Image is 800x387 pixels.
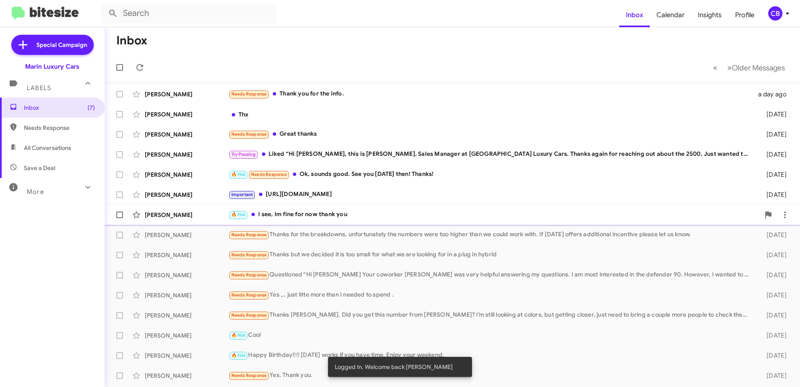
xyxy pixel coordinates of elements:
div: [URL][DOMAIN_NAME] [228,190,753,199]
span: Needs Response [231,232,267,237]
div: [PERSON_NAME] [145,110,228,119]
div: [DATE] [753,372,793,380]
a: Insights [691,3,728,27]
div: [PERSON_NAME] [145,90,228,98]
div: Great thanks [228,129,753,139]
div: Marin Luxury Cars [25,62,79,71]
span: Needs Response [231,292,267,298]
div: [DATE] [753,351,793,360]
div: [DATE] [753,191,793,199]
div: [DATE] [753,150,793,159]
div: [PERSON_NAME] [145,372,228,380]
div: a day ago [753,90,793,98]
button: Next [722,59,790,76]
div: [DATE] [753,311,793,320]
span: Needs Response [231,132,267,137]
span: Inbox [24,103,95,112]
button: CB [761,6,791,21]
h1: Inbox [116,34,147,47]
a: Calendar [650,3,691,27]
span: 🔥 Hot [231,333,246,338]
div: [DATE] [753,331,793,340]
span: Logged In. Welcome back [PERSON_NAME] [335,363,453,371]
div: Happy Birthday!!!! [DATE] works if you have time. Enjoy your weekend. [228,351,753,360]
div: Yes. Thank you. [228,371,753,380]
div: [PERSON_NAME] [145,170,228,179]
div: Ok, sounds good. See you [DATE] then! Thanks! [228,170,753,179]
div: [DATE] [753,231,793,239]
span: All Conversations [24,144,71,152]
div: Liked “Hi [PERSON_NAME], this is [PERSON_NAME], Sales Manager at [GEOGRAPHIC_DATA] Luxury Cars. T... [228,150,753,159]
span: 🔥 Hot [231,212,246,217]
span: « [713,62,718,73]
div: [PERSON_NAME] [145,251,228,259]
span: Try Pausing [231,152,256,157]
div: [DATE] [753,170,793,179]
div: [PERSON_NAME] [145,231,228,239]
div: Thank you for the info. [228,89,753,99]
button: Previous [708,59,723,76]
span: Save a Deal [24,164,55,172]
div: [PERSON_NAME] [145,331,228,340]
div: [DATE] [753,251,793,259]
div: Thanks but we decided it is too small for what we are looking for in a plug in hybrid [228,250,753,260]
span: Needs Response [231,91,267,97]
span: Needs Response [231,252,267,258]
a: Inbox [619,3,650,27]
span: Needs Response [231,312,267,318]
span: Older Messages [732,63,785,72]
span: More [27,188,44,196]
div: Thanks [PERSON_NAME]. Did you get this number from [PERSON_NAME]? I’m still looking at colors, bu... [228,310,753,320]
div: [PERSON_NAME] [145,291,228,299]
span: Needs Response [251,172,287,177]
a: Profile [728,3,761,27]
div: [PERSON_NAME] [145,211,228,219]
span: 🔥 Hot [231,353,246,358]
div: [PERSON_NAME] [145,150,228,159]
span: » [727,62,732,73]
span: Special Campaign [36,41,87,49]
input: Search [101,3,277,23]
span: Labels [27,84,51,92]
div: Questioned “Hi [PERSON_NAME] Your coworker [PERSON_NAME] was very helpful answering my questions.... [228,270,753,280]
div: [PERSON_NAME] [145,271,228,279]
div: [PERSON_NAME] [145,311,228,320]
div: [DATE] [753,110,793,119]
div: [PERSON_NAME] [145,351,228,360]
div: I see, Im fine for now thank you [228,210,760,219]
div: Yes ,.. just litte more than I needed to spend . [228,290,753,300]
div: CB [768,6,782,21]
div: Cool [228,330,753,340]
div: [PERSON_NAME] [145,191,228,199]
span: Needs Response [231,272,267,278]
nav: Page navigation example [708,59,790,76]
span: Important [231,192,253,197]
span: 🔥 Hot [231,172,246,177]
div: [DATE] [753,291,793,299]
span: Needs Response [231,373,267,378]
span: Needs Response [24,124,95,132]
div: Thx [228,110,753,119]
div: [DATE] [753,130,793,139]
div: [PERSON_NAME] [145,130,228,139]
div: Thanks for the breakdowns, unfortunately the numbers were too higher than we could work with. If ... [228,230,753,240]
div: [DATE] [753,271,793,279]
span: (7) [87,103,95,112]
a: Special Campaign [11,35,94,55]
